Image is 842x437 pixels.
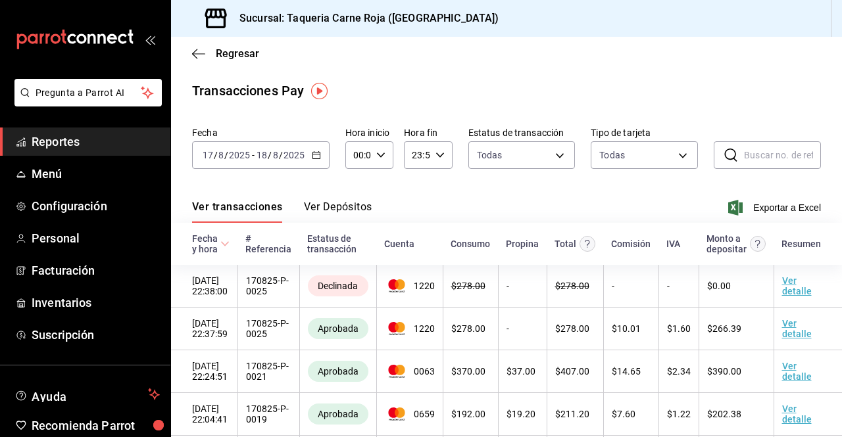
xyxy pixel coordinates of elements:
span: $ 192.00 [451,409,485,419]
div: Propina [506,239,539,249]
button: open_drawer_menu [145,34,155,45]
span: / [224,150,228,160]
span: Pregunta a Parrot AI [36,86,141,100]
span: Declinada [312,281,363,291]
td: [DATE] 22:37:59 [171,308,237,350]
span: Suscripción [32,326,160,344]
label: Estatus de transacción [468,128,576,137]
a: Ver detalle [782,275,812,296]
div: Estatus de transacción [307,233,368,254]
span: Fecha y hora [192,233,230,254]
td: - [603,265,658,308]
input: ---- [228,150,251,160]
td: 170825-P-0025 [237,308,299,350]
span: Reportes [32,133,160,150]
input: -- [218,150,224,160]
td: 170825-P-0019 [237,393,299,436]
td: - [498,265,547,308]
span: / [214,150,218,160]
svg: Este es el monto resultante del total pagado menos comisión e IVA. Esta será la parte que se depo... [750,236,766,252]
span: $ 370.00 [451,366,485,377]
td: - [658,265,699,308]
span: $ 278.00 [451,281,485,291]
div: Todas [599,149,625,162]
div: Resumen [781,239,821,249]
span: / [268,150,272,160]
span: / [279,150,283,160]
td: 170825-P-0025 [237,265,299,308]
button: Exportar a Excel [731,200,821,216]
span: $ 202.38 [707,409,741,419]
div: Fecha y hora [192,233,218,254]
div: Consumo [451,239,490,249]
span: $ 1.60 [667,323,691,334]
span: $ 7.60 [612,409,635,419]
span: Aprobada [312,366,364,377]
div: Transacciones cobradas de manera exitosa. [308,361,368,382]
h3: Sucursal: Taqueria Carne Roja ([GEOGRAPHIC_DATA]) [229,11,499,26]
span: $ 37.00 [507,366,535,377]
div: navigation tabs [192,200,372,223]
a: Ver detalle [782,318,812,339]
button: Regresar [192,47,259,60]
div: Transacciones cobradas de manera exitosa. [308,403,368,425]
td: [DATE] 22:24:51 [171,350,237,393]
td: - [498,308,547,350]
div: Total [555,239,576,249]
label: Hora fin [404,128,452,137]
span: 1220 [385,322,435,335]
span: Inventarios [32,294,160,311]
span: $ 278.00 [451,323,485,334]
td: 170825-P-0021 [237,350,299,393]
div: Comisión [611,239,651,249]
label: Fecha [192,128,330,137]
span: Facturación [32,262,160,279]
input: -- [256,150,268,160]
span: $ 10.01 [612,323,641,334]
span: Recomienda Parrot [32,417,160,434]
span: $ 211.20 [555,409,589,419]
span: Menú [32,165,160,183]
span: $ 278.00 [555,281,589,291]
input: -- [202,150,214,160]
span: 0659 [385,407,435,421]
a: Pregunta a Parrot AI [9,95,162,109]
span: $ 390.00 [707,366,741,377]
input: -- [272,150,279,160]
label: Hora inicio [345,128,393,137]
label: Tipo de tarjeta [591,128,698,137]
svg: Este monto equivale al total pagado por el comensal antes de aplicar Comisión e IVA. [580,236,595,252]
div: Transacciones declinadas por el banco emisor. No se hace ningún cargo al tarjetahabiente ni al co... [308,275,368,296]
span: 0063 [385,365,435,378]
span: Regresar [216,47,259,60]
div: IVA [666,239,680,249]
td: $0.00 [699,265,774,308]
span: $ 278.00 [555,323,589,334]
button: Ver transacciones [192,200,283,223]
div: # Referencia [245,233,291,254]
span: $ 266.39 [707,323,741,334]
button: Ver Depósitos [304,200,372,223]
span: Configuración [32,197,160,215]
div: Cuenta [384,239,414,249]
span: $ 2.34 [667,366,691,377]
span: $ 19.20 [507,409,535,419]
span: Aprobada [312,409,364,419]
img: Tooltip marker [311,83,328,99]
span: Personal [32,229,160,247]
td: [DATE] 22:04:41 [171,393,237,436]
a: Ver detalle [782,403,812,425]
div: Monto a depositar [706,233,747,254]
span: Todas [477,149,503,162]
span: Ayuda [32,386,143,402]
span: $ 14.65 [612,366,641,377]
div: Transacciones Pay [192,81,304,101]
input: Buscar no. de referencia [744,142,821,168]
td: [DATE] 22:38:00 [171,265,237,308]
span: Aprobada [312,323,364,334]
span: $ 1.22 [667,409,691,419]
span: 1220 [385,279,435,292]
span: - [252,150,255,160]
